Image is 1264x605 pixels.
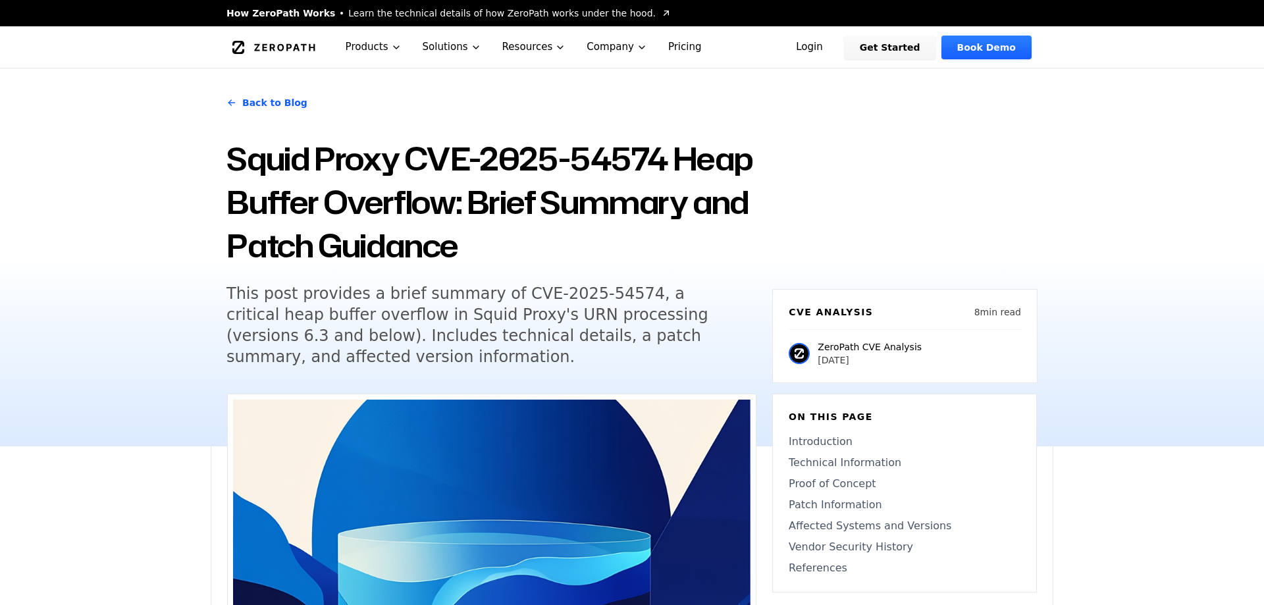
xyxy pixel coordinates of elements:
[492,26,577,68] button: Resources
[780,36,839,59] a: Login
[974,305,1021,319] p: 8 min read
[789,434,1020,450] a: Introduction
[412,26,492,68] button: Solutions
[844,36,936,59] a: Get Started
[226,7,335,20] span: How ZeroPath Works
[226,84,307,121] a: Back to Blog
[335,26,412,68] button: Products
[789,455,1020,471] a: Technical Information
[348,7,656,20] span: Learn the technical details of how ZeroPath works under the hood.
[789,476,1020,492] a: Proof of Concept
[658,26,712,68] a: Pricing
[789,518,1020,534] a: Affected Systems and Versions
[818,354,922,367] p: [DATE]
[226,283,732,367] h5: This post provides a brief summary of CVE-2025-54574, a critical heap buffer overflow in Squid Pr...
[789,343,810,364] img: ZeroPath CVE Analysis
[789,497,1020,513] a: Patch Information
[818,340,922,354] p: ZeroPath CVE Analysis
[576,26,658,68] button: Company
[226,7,671,20] a: How ZeroPath WorksLearn the technical details of how ZeroPath works under the hood.
[211,26,1053,68] nav: Global
[226,137,756,267] h1: Squid Proxy CVE-2025-54574 Heap Buffer Overflow: Brief Summary and Patch Guidance
[789,305,873,319] h6: CVE Analysis
[789,560,1020,576] a: References
[789,539,1020,555] a: Vendor Security History
[941,36,1032,59] a: Book Demo
[789,410,1020,423] h6: On this page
